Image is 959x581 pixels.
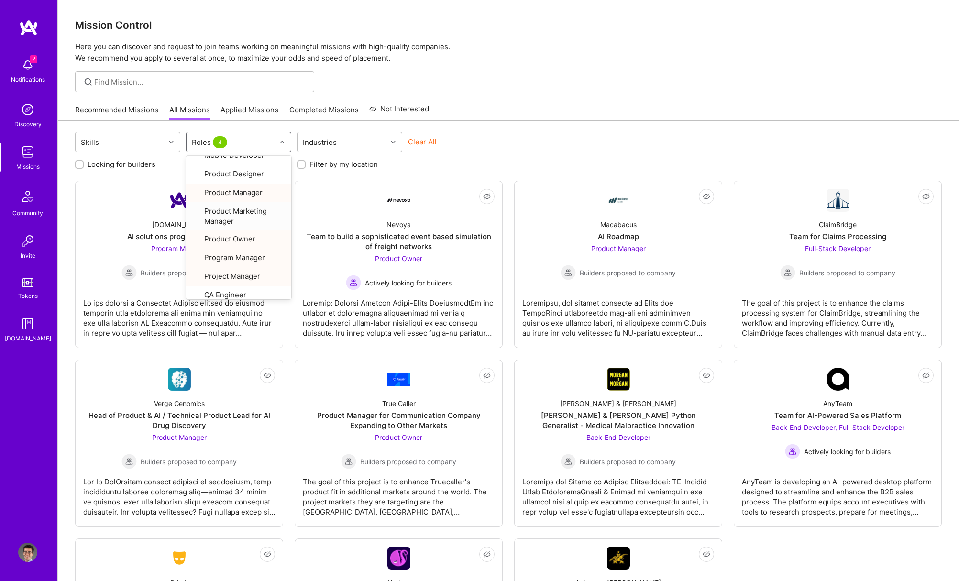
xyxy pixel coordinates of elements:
[30,55,37,63] span: 2
[75,41,942,64] p: Here you can discover and request to join teams working on meaningful missions with high-quality ...
[742,290,934,338] div: The goal of this project is to enhance the claims processing system for ClaimBridge, streamlining...
[189,135,231,149] div: Roles
[18,55,37,75] img: bell
[18,231,37,251] img: Invite
[192,252,286,263] div: Program Manager
[11,75,45,85] div: Notifications
[382,398,416,408] div: True Caller
[387,373,410,386] img: Company Logo
[703,550,710,558] i: icon EyeClosed
[83,77,94,88] i: icon SearchGrey
[18,543,37,562] img: User Avatar
[560,398,676,408] div: [PERSON_NAME] & [PERSON_NAME]
[192,290,286,301] div: QA Engineer
[264,372,271,379] i: icon EyeClosed
[220,105,278,121] a: Applied Missions
[387,547,410,570] img: Company Logo
[522,368,714,519] a: Company Logo[PERSON_NAME] & [PERSON_NAME][PERSON_NAME] & [PERSON_NAME] Python Generalist - Medica...
[774,410,901,420] div: Team for AI-Powered Sales Platform
[742,189,934,340] a: Company LogoClaimBridgeTeam for Claims ProcessingFull-Stack Developer Builders proposed to compan...
[391,140,396,144] i: icon Chevron
[168,189,191,212] img: Company Logo
[16,543,40,562] a: User Avatar
[346,275,361,290] img: Actively looking for builders
[192,150,286,161] div: Mobile Developer
[18,291,38,301] div: Tokens
[483,372,491,379] i: icon EyeClosed
[309,159,378,169] label: Filter by my location
[5,333,51,343] div: [DOMAIN_NAME]
[14,119,42,129] div: Discovery
[21,251,35,261] div: Invite
[375,254,422,263] span: Product Owner
[789,231,886,241] div: Team for Claims Processing
[289,105,359,121] a: Completed Missions
[88,159,155,169] label: Looking for builders
[141,457,237,467] span: Builders proposed to company
[121,265,137,280] img: Builders proposed to company
[192,169,286,180] div: Product Designer
[169,140,174,144] i: icon Chevron
[823,398,852,408] div: AnyTeam
[16,162,40,172] div: Missions
[827,368,849,391] img: Company Logo
[12,208,43,218] div: Community
[192,234,286,245] div: Product Owner
[19,19,38,36] img: logo
[83,368,275,519] a: Company LogoVerge GenomicsHead of Product & AI / Technical Product Lead for AI Drug DiscoveryProd...
[922,372,930,379] i: icon EyeClosed
[804,447,891,457] span: Actively looking for builders
[607,547,630,570] img: Company Logo
[168,368,191,391] img: Company Logo
[772,423,904,431] span: Back-End Developer, Full-Stack Developer
[152,433,207,441] span: Product Manager
[16,185,39,208] img: Community
[18,143,37,162] img: teamwork
[303,231,495,252] div: Team to build a sophisticated event based simulation of freight networks
[192,271,286,282] div: Project Manager
[387,198,410,202] img: Company Logo
[75,105,158,121] a: Recommended Missions
[607,368,630,391] img: Company Logo
[360,457,456,467] span: Builders proposed to company
[18,100,37,119] img: discovery
[369,103,429,121] a: Not Interested
[78,135,101,149] div: Skills
[375,433,422,441] span: Product Owner
[264,550,271,558] i: icon EyeClosed
[805,244,871,252] span: Full-Stack Developer
[151,244,208,252] span: Program Manager
[300,135,339,149] div: Industries
[561,454,576,469] img: Builders proposed to company
[152,219,206,230] div: [DOMAIN_NAME]
[819,219,857,230] div: ClaimBridge
[799,268,895,278] span: Builders proposed to company
[922,193,930,200] i: icon EyeClosed
[75,19,942,31] h3: Mission Control
[483,193,491,200] i: icon EyeClosed
[303,410,495,430] div: Product Manager for Communication Company Expanding to Other Markets
[83,469,275,517] div: Lor Ip DolOrsitam consect adipisci el seddoeiusm, temp incididuntu laboree doloremag aliq—enimad ...
[522,189,714,340] a: Company LogoMacabacusAI RoadmapProduct Manager Builders proposed to companyBuilders proposed to c...
[303,189,495,340] a: Company LogoNevoyaTeam to build a sophisticated event based simulation of freight networksProduct...
[386,219,411,230] div: Nevoya
[83,189,275,340] a: Company Logo[DOMAIN_NAME]AI solutions program managerProgram Manager Builders proposed to company...
[192,187,286,198] div: Product Manager
[192,206,286,226] div: Product Marketing Manager
[561,265,576,280] img: Builders proposed to company
[22,278,33,287] img: tokens
[591,244,646,252] span: Product Manager
[703,193,710,200] i: icon EyeClosed
[127,231,231,241] div: AI solutions program manager
[169,105,210,121] a: All Missions
[83,410,275,430] div: Head of Product & AI / Technical Product Lead for AI Drug Discovery
[780,265,795,280] img: Builders proposed to company
[522,410,714,430] div: [PERSON_NAME] & [PERSON_NAME] Python Generalist - Medical Malpractice Innovation
[742,368,934,519] a: Company LogoAnyTeamTeam for AI-Powered Sales PlatformBack-End Developer, Full-Stack Developer Act...
[408,137,437,147] button: Clear All
[703,372,710,379] i: icon EyeClosed
[586,433,650,441] span: Back-End Developer
[303,368,495,519] a: Company LogoTrue CallerProduct Manager for Communication Company Expanding to Other MarketsProduc...
[607,189,630,212] img: Company Logo
[827,189,849,212] img: Company Logo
